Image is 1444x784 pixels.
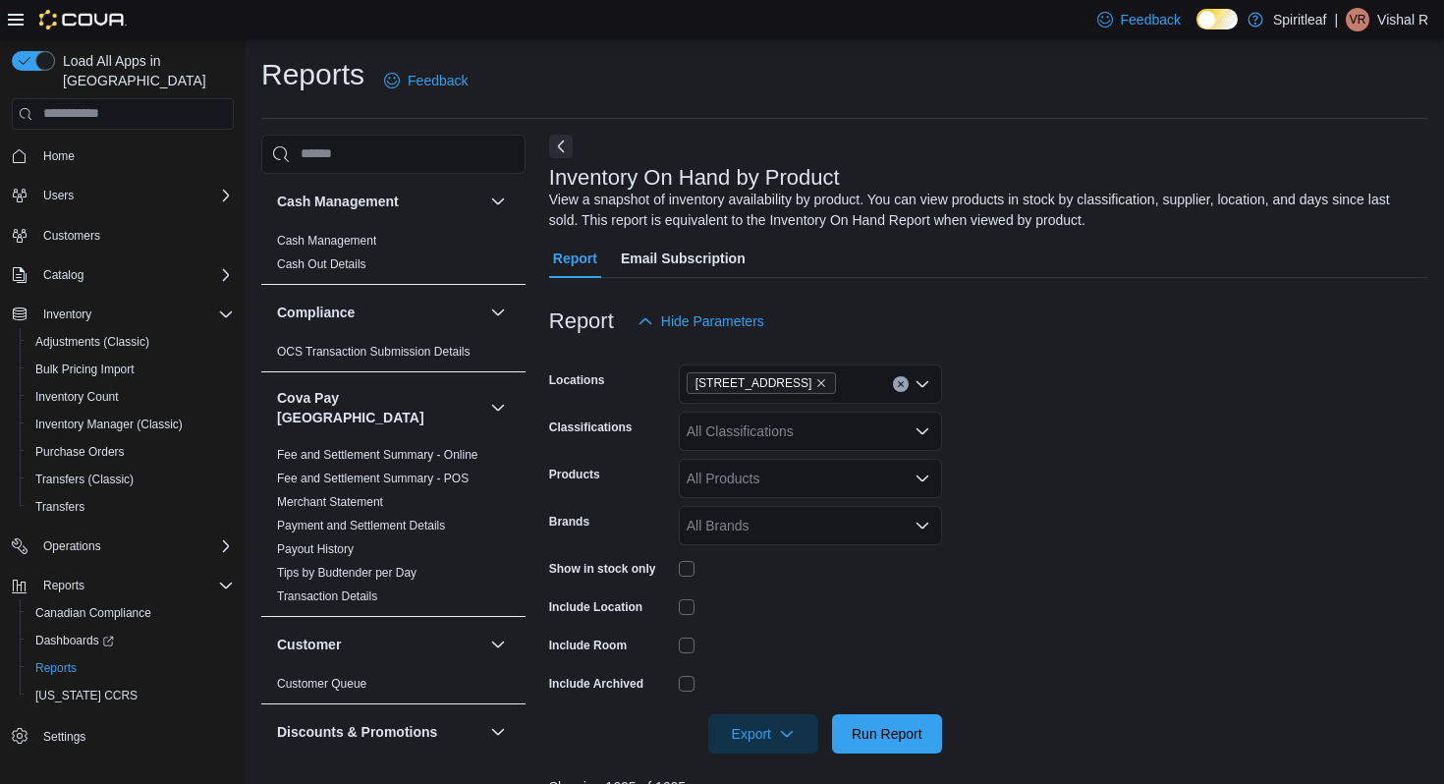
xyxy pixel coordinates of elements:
[549,561,656,577] label: Show in stock only
[35,660,77,676] span: Reports
[915,471,930,486] button: Open list of options
[277,447,478,463] span: Fee and Settlement Summary - Online
[261,55,364,94] h1: Reports
[28,684,234,707] span: Washington CCRS
[35,223,234,248] span: Customers
[35,574,234,597] span: Reports
[486,190,510,213] button: Cash Management
[28,385,127,409] a: Inventory Count
[35,499,84,515] span: Transfers
[35,184,234,207] span: Users
[4,141,242,170] button: Home
[35,723,234,748] span: Settings
[277,676,366,692] span: Customer Queue
[28,601,159,625] a: Canadian Compliance
[277,192,399,211] h3: Cash Management
[4,261,242,289] button: Catalog
[35,263,234,287] span: Catalog
[486,301,510,324] button: Compliance
[28,601,234,625] span: Canadian Compliance
[549,514,589,530] label: Brands
[28,385,234,409] span: Inventory Count
[55,51,234,90] span: Load All Apps in [GEOGRAPHIC_DATA]
[20,411,242,438] button: Inventory Manager (Classic)
[277,472,469,485] a: Fee and Settlement Summary - POS
[277,388,482,427] button: Cova Pay [GEOGRAPHIC_DATA]
[43,148,75,164] span: Home
[35,574,92,597] button: Reports
[43,578,84,593] span: Reports
[915,423,930,439] button: Open list of options
[43,228,100,244] span: Customers
[277,541,354,557] span: Payout History
[832,714,942,754] button: Run Report
[549,166,840,190] h3: Inventory On Hand by Product
[277,303,355,322] h3: Compliance
[695,373,812,393] span: [STREET_ADDRESS]
[720,714,806,754] span: Export
[277,256,366,272] span: Cash Out Details
[852,724,922,744] span: Run Report
[28,656,234,680] span: Reports
[43,538,101,554] span: Operations
[4,221,242,250] button: Customers
[28,468,234,491] span: Transfers (Classic)
[277,542,354,556] a: Payout History
[915,376,930,392] button: Open list of options
[28,330,157,354] a: Adjustments (Classic)
[486,396,510,420] button: Cova Pay [GEOGRAPHIC_DATA]
[35,224,108,248] a: Customers
[1273,8,1326,31] p: Spiritleaf
[28,495,234,519] span: Transfers
[486,720,510,744] button: Discounts & Promotions
[277,345,471,359] a: OCS Transaction Submission Details
[28,656,84,680] a: Reports
[35,263,91,287] button: Catalog
[35,688,138,703] span: [US_STATE] CCRS
[277,722,437,742] h3: Discounts & Promotions
[815,377,827,389] button: Remove 570 - Spiritleaf Taunton Rd E (Oshawa) from selection in this group
[277,722,482,742] button: Discounts & Promotions
[28,440,234,464] span: Purchase Orders
[35,143,234,168] span: Home
[549,599,642,615] label: Include Location
[277,519,445,532] a: Payment and Settlement Details
[20,328,242,356] button: Adjustments (Classic)
[28,440,133,464] a: Purchase Orders
[621,239,746,278] span: Email Subscription
[277,344,471,360] span: OCS Transaction Submission Details
[549,638,627,653] label: Include Room
[277,635,482,654] button: Customer
[277,257,366,271] a: Cash Out Details
[277,448,478,462] a: Fee and Settlement Summary - Online
[28,358,142,381] a: Bulk Pricing Import
[28,684,145,707] a: [US_STATE] CCRS
[28,629,122,652] a: Dashboards
[915,518,930,533] button: Open list of options
[277,588,377,604] span: Transaction Details
[553,239,597,278] span: Report
[20,627,242,654] a: Dashboards
[1121,10,1181,29] span: Feedback
[277,566,417,580] a: Tips by Budtender per Day
[277,234,376,248] a: Cash Management
[35,362,135,377] span: Bulk Pricing Import
[43,188,74,203] span: Users
[28,468,141,491] a: Transfers (Classic)
[549,420,633,435] label: Classifications
[4,532,242,560] button: Operations
[43,729,85,745] span: Settings
[35,303,99,326] button: Inventory
[20,599,242,627] button: Canadian Compliance
[20,356,242,383] button: Bulk Pricing Import
[261,229,526,284] div: Cash Management
[486,633,510,656] button: Customer
[35,534,109,558] button: Operations
[549,467,600,482] label: Products
[549,309,614,333] h3: Report
[277,471,469,486] span: Fee and Settlement Summary - POS
[28,358,234,381] span: Bulk Pricing Import
[35,534,234,558] span: Operations
[261,443,526,616] div: Cova Pay [GEOGRAPHIC_DATA]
